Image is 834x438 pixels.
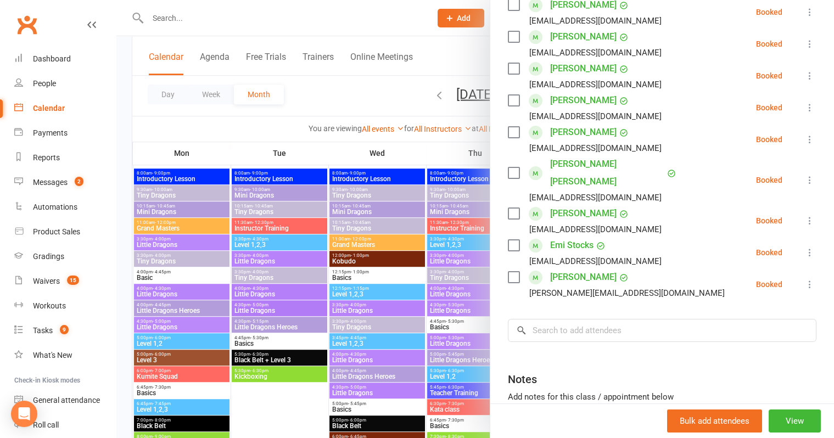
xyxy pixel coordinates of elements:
[33,326,53,335] div: Tasks
[508,319,816,342] input: Search to add attendees
[529,190,662,205] div: [EMAIL_ADDRESS][DOMAIN_NAME]
[60,325,69,334] span: 9
[756,249,782,256] div: Booked
[67,276,79,285] span: 15
[14,170,116,195] a: Messages 2
[14,195,116,220] a: Automations
[529,222,662,237] div: [EMAIL_ADDRESS][DOMAIN_NAME]
[14,47,116,71] a: Dashboard
[33,227,80,236] div: Product Sales
[33,128,68,137] div: Payments
[756,104,782,111] div: Booked
[529,46,662,60] div: [EMAIL_ADDRESS][DOMAIN_NAME]
[11,401,37,427] div: Open Intercom Messenger
[550,123,617,141] a: [PERSON_NAME]
[529,14,662,28] div: [EMAIL_ADDRESS][DOMAIN_NAME]
[14,269,116,294] a: Waivers 15
[33,420,59,429] div: Roll call
[529,77,662,92] div: [EMAIL_ADDRESS][DOMAIN_NAME]
[667,409,762,433] button: Bulk add attendees
[14,145,116,170] a: Reports
[33,153,60,162] div: Reports
[33,396,100,405] div: General attendance
[14,413,116,437] a: Roll call
[756,217,782,224] div: Booked
[550,268,617,286] a: [PERSON_NAME]
[508,372,537,387] div: Notes
[14,294,116,318] a: Workouts
[75,177,83,186] span: 2
[529,254,662,268] div: [EMAIL_ADDRESS][DOMAIN_NAME]
[14,388,116,413] a: General attendance kiosk mode
[33,178,68,187] div: Messages
[14,71,116,96] a: People
[33,252,64,261] div: Gradings
[550,237,594,254] a: Emi Stocks
[14,343,116,368] a: What's New
[550,28,617,46] a: [PERSON_NAME]
[14,244,116,269] a: Gradings
[529,286,725,300] div: [PERSON_NAME][EMAIL_ADDRESS][DOMAIN_NAME]
[508,390,816,403] div: Add notes for this class / appointment below
[33,104,65,113] div: Calendar
[14,220,116,244] a: Product Sales
[33,79,56,88] div: People
[33,203,77,211] div: Automations
[756,40,782,48] div: Booked
[14,318,116,343] a: Tasks 9
[756,280,782,288] div: Booked
[14,121,116,145] a: Payments
[33,277,60,285] div: Waivers
[33,301,66,310] div: Workouts
[13,11,41,38] a: Clubworx
[550,155,664,190] a: [PERSON_NAME] [PERSON_NAME]
[756,136,782,143] div: Booked
[33,351,72,360] div: What's New
[33,54,71,63] div: Dashboard
[550,60,617,77] a: [PERSON_NAME]
[756,176,782,184] div: Booked
[550,205,617,222] a: [PERSON_NAME]
[550,92,617,109] a: [PERSON_NAME]
[529,109,662,123] div: [EMAIL_ADDRESS][DOMAIN_NAME]
[769,409,821,433] button: View
[756,72,782,80] div: Booked
[529,141,662,155] div: [EMAIL_ADDRESS][DOMAIN_NAME]
[756,8,782,16] div: Booked
[14,96,116,121] a: Calendar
